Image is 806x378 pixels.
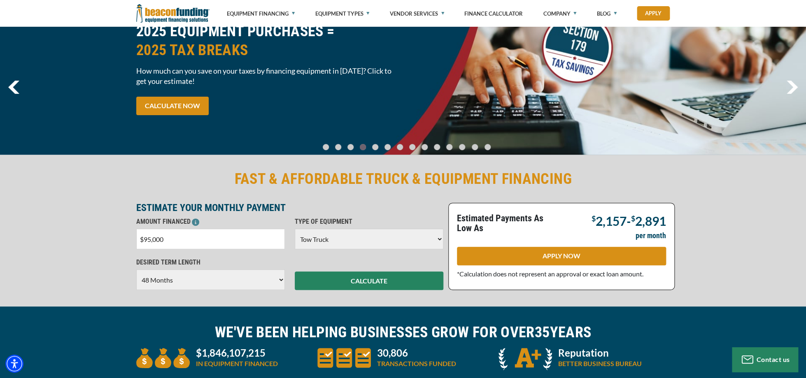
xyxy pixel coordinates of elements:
[358,144,368,151] a: Go To Slide 3
[592,214,596,223] span: $
[136,41,398,60] span: 2025 TAX BREAKS
[8,81,19,94] a: previous
[534,324,550,341] span: 35
[382,144,392,151] a: Go To Slide 5
[136,348,190,368] img: three money bags to convey large amount of equipment financed
[136,66,398,86] span: How much can you save on your taxes by financing equipment in [DATE]? Click to get your estimate!
[786,81,798,94] img: Right Navigator
[196,359,278,369] p: IN EQUIPMENT FINANCED
[377,359,456,369] p: TRANSACTIONS FUNDED
[136,169,670,188] h2: FAST & AFFORDABLE TRUCK & EQUIPMENT FINANCING
[558,359,642,369] p: BETTER BUSINESS BUREAU
[345,144,355,151] a: Go To Slide 2
[333,144,343,151] a: Go To Slide 1
[635,213,666,228] span: 2,891
[407,144,417,151] a: Go To Slide 7
[757,355,790,363] span: Contact us
[432,144,442,151] a: Go To Slide 9
[444,144,454,151] a: Go To Slide 10
[457,144,467,151] a: Go To Slide 11
[419,144,429,151] a: Go To Slide 8
[377,348,456,358] p: 30,806
[558,348,642,358] p: Reputation
[317,348,371,368] img: three document icons to convery large amount of transactions funded
[631,214,635,223] span: $
[136,22,398,60] h2: 2025 EQUIPMENT PURCHASES =
[5,355,23,373] div: Accessibility Menu
[136,203,443,213] p: ESTIMATE YOUR MONTHLY PAYMENT
[596,213,627,228] span: 2,157
[786,81,798,94] a: next
[136,323,670,342] h2: WE'VE BEEN HELPING BUSINESSES GROW FOR OVER YEARS
[196,348,278,358] p: $1,846,107,215
[732,347,798,372] button: Contact us
[321,144,331,151] a: Go To Slide 0
[136,229,285,249] input: $
[592,213,666,227] p: -
[499,348,552,370] img: A + icon
[8,81,19,94] img: Left Navigator
[295,217,443,227] p: TYPE OF EQUIPMENT
[457,213,557,233] p: Estimated Payments As Low As
[136,97,209,115] a: CALCULATE NOW
[295,271,443,290] button: CALCULATE
[457,270,643,278] span: *Calculation does not represent an approval or exact loan amount.
[136,257,285,267] p: DESIRED TERM LENGTH
[136,217,285,227] p: AMOUNT FINANCED
[370,144,380,151] a: Go To Slide 4
[470,144,480,151] a: Go To Slide 12
[395,144,405,151] a: Go To Slide 6
[482,144,493,151] a: Go To Slide 13
[457,247,666,265] a: APPLY NOW
[637,6,670,21] a: Apply
[636,231,666,241] p: per month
